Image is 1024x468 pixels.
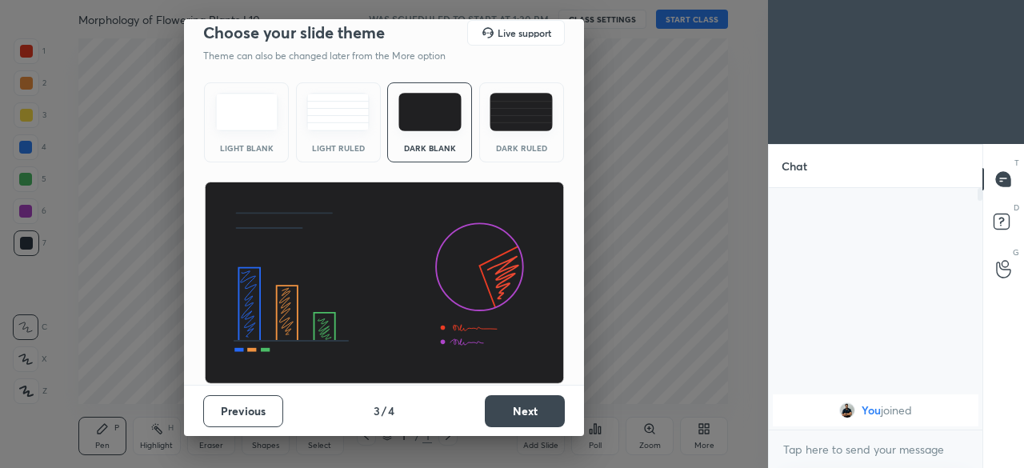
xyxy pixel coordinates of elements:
p: Theme can also be changed later from the More option [203,49,462,63]
div: Light Blank [214,144,278,152]
img: darkThemeBanner.d06ce4a2.svg [204,182,565,385]
span: You [862,404,881,417]
p: Chat [769,145,820,187]
div: grid [769,391,982,430]
p: G [1013,246,1019,258]
button: Next [485,395,565,427]
p: T [1014,157,1019,169]
img: darkRuledTheme.de295e13.svg [490,93,553,131]
div: Dark Ruled [490,144,554,152]
h4: 3 [374,402,380,419]
div: Dark Blank [398,144,462,152]
span: joined [881,404,912,417]
p: D [1014,202,1019,214]
div: Light Ruled [306,144,370,152]
img: lightTheme.e5ed3b09.svg [215,93,278,131]
img: e79474230d8842dfbc566d253cde689a.jpg [839,402,855,418]
img: darkTheme.f0cc69e5.svg [398,93,462,131]
h4: 4 [388,402,394,419]
img: lightRuledTheme.5fabf969.svg [306,93,370,131]
h5: Live support [498,28,551,38]
h2: Choose your slide theme [203,22,385,43]
h4: / [382,402,386,419]
button: Previous [203,395,283,427]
